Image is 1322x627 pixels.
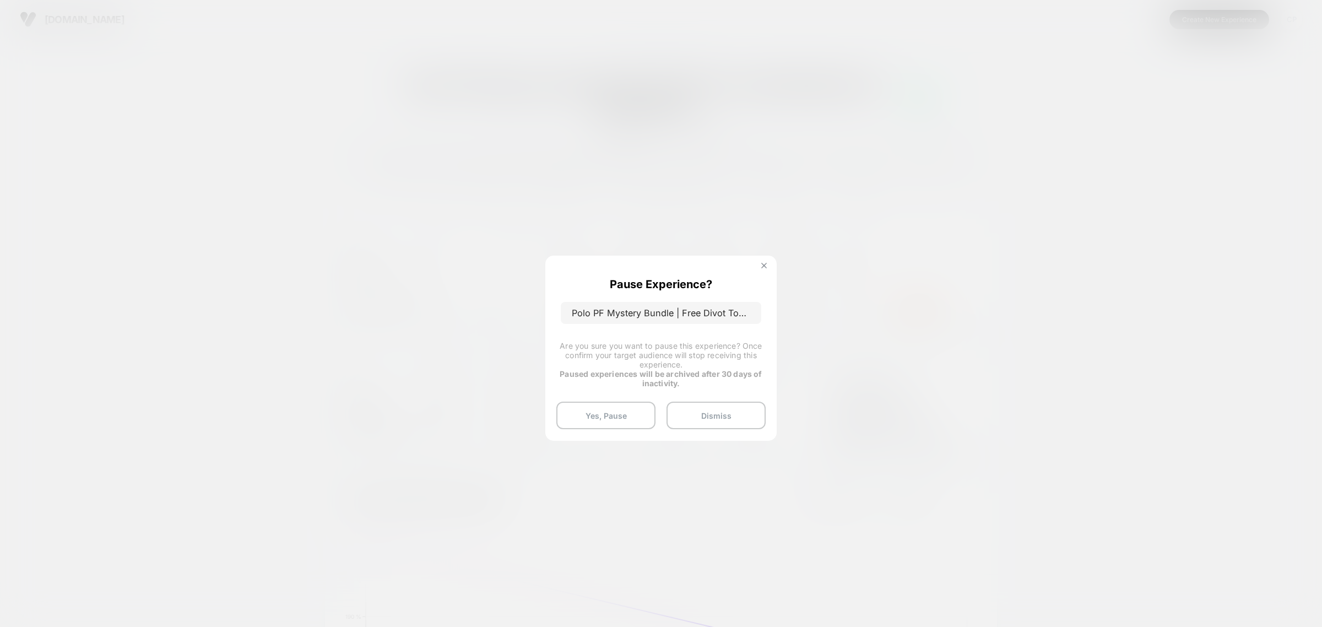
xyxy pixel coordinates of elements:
strong: Paused experiences will be archived after 30 days of inactivity. [560,369,762,388]
p: Pause Experience? [610,278,712,291]
img: close [761,263,767,268]
button: Yes, Pause [556,402,655,429]
span: Are you sure you want to pause this experience? Once confirm your target audience will stop recei... [560,341,762,369]
p: Polo PF Mystery Bundle | Free Divot Tool Ball Marker | 08012025 [561,302,761,324]
button: Dismiss [667,402,766,429]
